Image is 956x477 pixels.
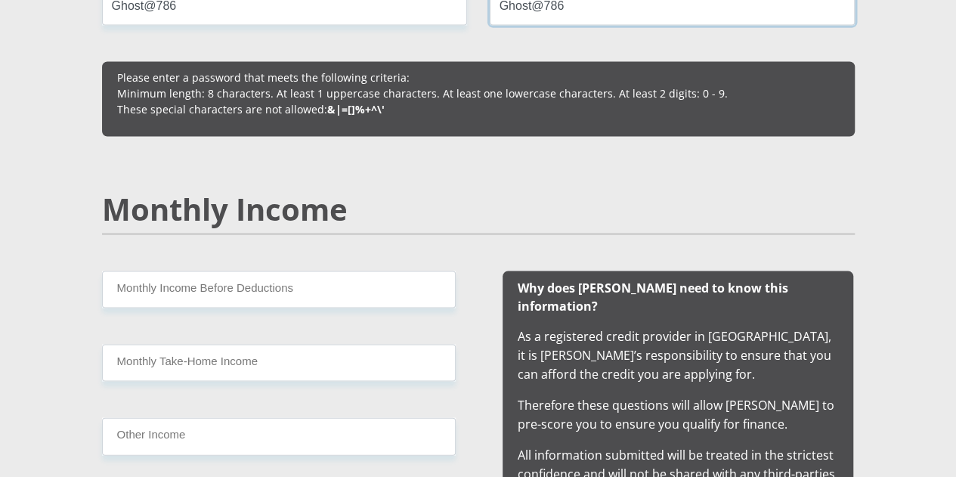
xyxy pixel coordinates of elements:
[327,101,385,116] b: &|=[]%+^\'
[518,279,788,314] b: Why does [PERSON_NAME] need to know this information?
[102,271,456,308] input: Monthly Income Before Deductions
[117,69,840,116] p: Please enter a password that meets the following criteria: Minimum length: 8 characters. At least...
[102,417,456,454] input: Other Income
[102,344,456,381] input: Monthly Take Home Income
[102,190,855,227] h2: Monthly Income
